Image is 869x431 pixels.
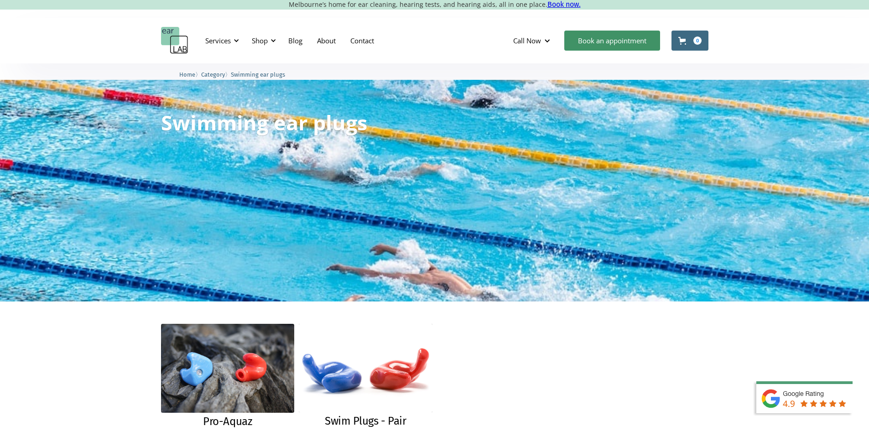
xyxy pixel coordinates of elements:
h2: Pro-Aquaz [203,415,252,428]
img: Pro-Aquaz [161,324,295,413]
span: Home [179,71,195,78]
a: Book an appointment [564,31,660,51]
h2: Swim Plugs - Pair [325,415,406,428]
div: 0 [693,36,702,45]
div: Call Now [506,27,560,54]
img: Swim Plugs - Pair [299,324,432,412]
li: 〉 [179,70,201,79]
div: Services [200,27,242,54]
a: Open cart [671,31,708,51]
a: About [310,27,343,54]
a: Home [179,70,195,78]
a: Blog [281,27,310,54]
div: Services [205,36,231,45]
a: Category [201,70,225,78]
a: Swimming ear plugs [231,70,285,78]
div: Shop [252,36,268,45]
div: Call Now [513,36,541,45]
span: Category [201,71,225,78]
h1: Swimming ear plugs [161,112,367,133]
li: 〉 [201,70,231,79]
a: Contact [343,27,381,54]
div: Shop [246,27,279,54]
span: Swimming ear plugs [231,71,285,78]
a: home [161,27,188,54]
